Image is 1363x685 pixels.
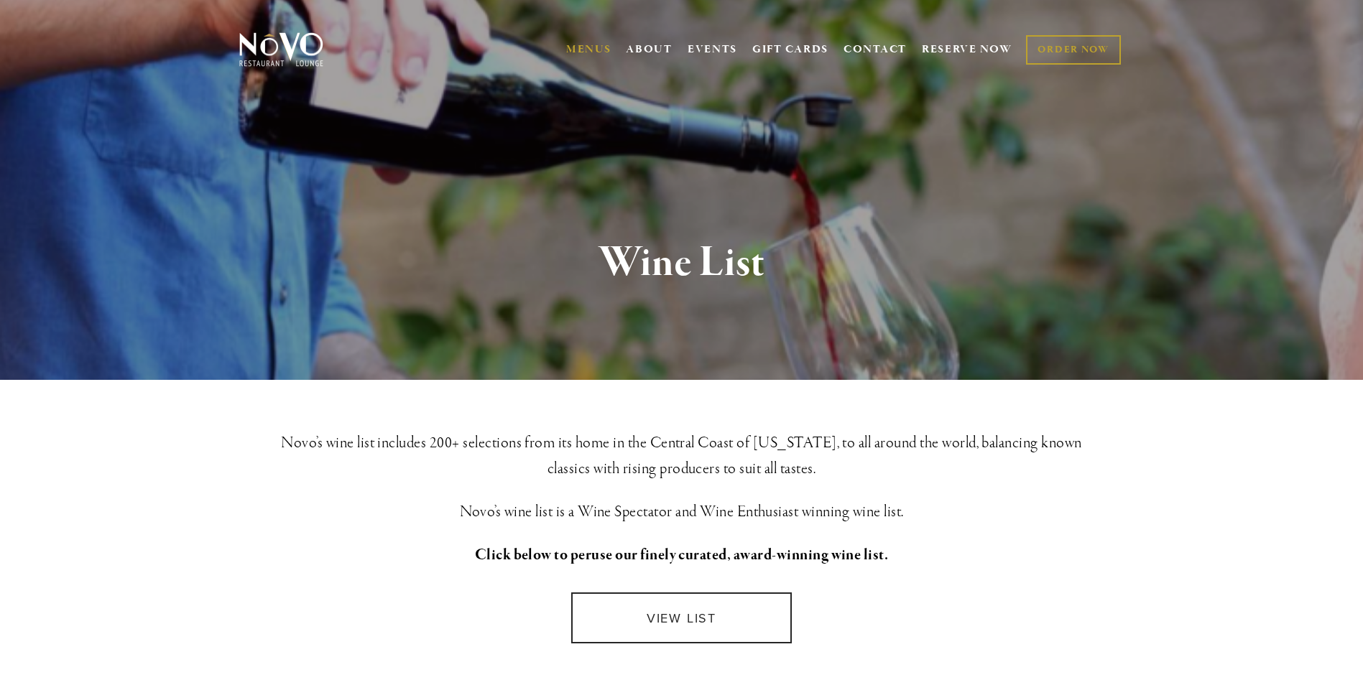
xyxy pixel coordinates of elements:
[263,240,1101,286] h1: Wine List
[475,545,889,565] strong: Click below to peruse our finely curated, award-winning wine list.
[688,42,737,57] a: EVENTS
[752,36,828,63] a: GIFT CARDS
[922,36,1012,63] a: RESERVE NOW
[263,430,1101,482] h3: Novo’s wine list includes 200+ selections from its home in the Central Coast of [US_STATE], to al...
[263,499,1101,525] h3: Novo’s wine list is a Wine Spectator and Wine Enthusiast winning wine list.
[844,36,907,63] a: CONTACT
[571,592,791,643] a: VIEW LIST
[566,42,611,57] a: MENUS
[626,42,673,57] a: ABOUT
[1026,35,1120,65] a: ORDER NOW
[236,32,326,67] img: Novo Restaurant &amp; Lounge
